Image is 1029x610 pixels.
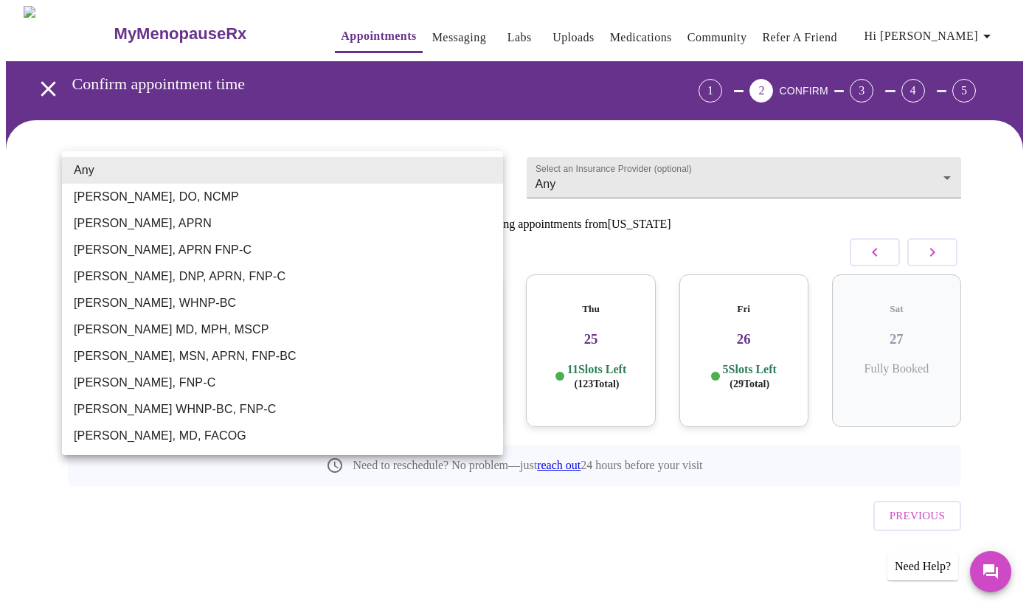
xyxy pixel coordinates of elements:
[62,184,503,210] li: [PERSON_NAME], DO, NCMP
[62,343,503,370] li: [PERSON_NAME], MSN, APRN, FNP-BC
[62,370,503,396] li: [PERSON_NAME], FNP-C
[62,396,503,423] li: [PERSON_NAME] WHNP-BC, FNP-C
[62,237,503,263] li: [PERSON_NAME], APRN FNP-C
[62,423,503,449] li: [PERSON_NAME], MD, FACOG
[62,316,503,343] li: [PERSON_NAME] MD, MPH, MSCP
[62,157,503,184] li: Any
[62,290,503,316] li: [PERSON_NAME], WHNP-BC
[62,263,503,290] li: [PERSON_NAME], DNP, APRN, FNP-C
[62,210,503,237] li: [PERSON_NAME], APRN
